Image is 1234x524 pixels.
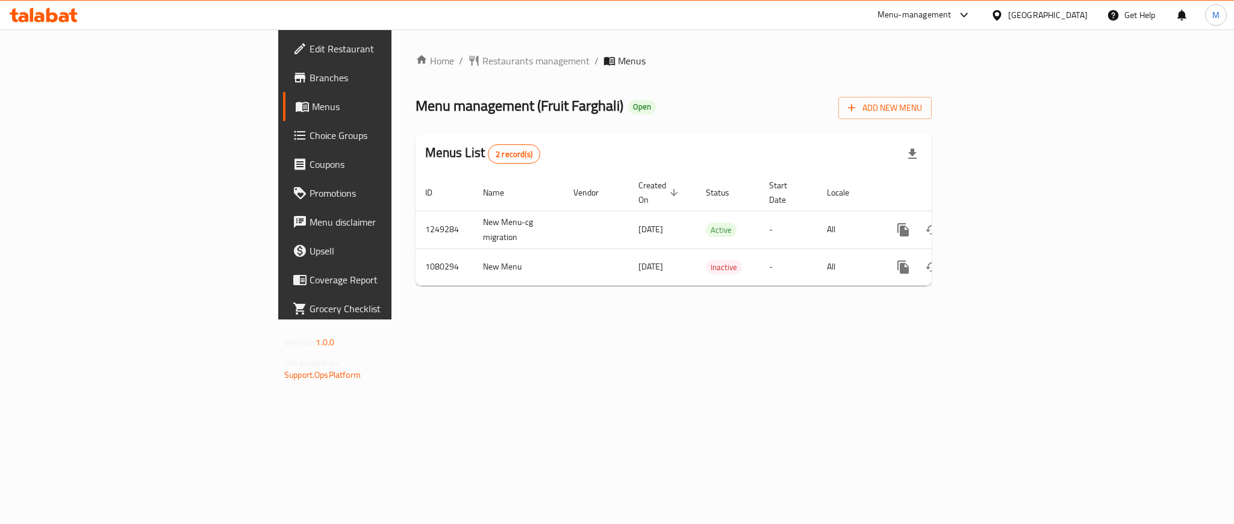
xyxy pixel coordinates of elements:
span: Upsell [310,244,475,258]
span: Promotions [310,186,475,200]
span: Created On [638,178,682,207]
span: Get support on: [284,355,340,371]
a: Choice Groups [283,121,484,150]
span: Edit Restaurant [310,42,475,56]
span: Locale [827,185,865,200]
td: All [817,211,879,248]
span: ID [425,185,448,200]
span: Name [483,185,520,200]
div: Total records count [488,144,540,164]
a: Upsell [283,236,484,265]
td: - [759,211,817,248]
nav: breadcrumb [416,54,932,68]
span: Menu disclaimer [310,215,475,229]
span: Choice Groups [310,128,475,143]
span: Open [628,102,656,112]
span: Menu management ( Fruit Farghali ) [416,92,623,119]
span: Add New Menu [848,100,922,116]
span: [DATE] [638,221,663,237]
span: Menus [312,99,475,114]
button: more [889,253,918,282]
div: Open [628,100,656,114]
th: Actions [879,174,1014,211]
span: [DATE] [638,259,663,274]
button: Change Status [918,215,947,244]
span: Start Date [769,178,803,207]
span: Coupons [310,157,475,171]
a: Coupons [283,150,484,179]
td: All [817,248,879,285]
a: Grocery Checklist [283,294,484,323]
a: Coverage Report [283,265,484,294]
div: Menu-management [877,8,952,22]
span: Menus [618,54,646,68]
span: Version: [284,334,314,350]
td: New Menu-cg migration [473,211,564,248]
button: Add New Menu [838,97,932,119]
span: 1.0.0 [316,334,334,350]
a: Support.OpsPlatform [284,367,361,383]
button: Change Status [918,253,947,282]
span: 2 record(s) [488,149,540,160]
a: Edit Restaurant [283,34,484,63]
a: Restaurants management [468,54,590,68]
span: Restaurants management [482,54,590,68]
a: Branches [283,63,484,92]
div: Export file [898,140,927,168]
span: Status [706,185,745,200]
span: Inactive [706,260,742,274]
table: enhanced table [416,174,1014,286]
span: Active [706,223,737,237]
a: Menu disclaimer [283,208,484,236]
a: Promotions [283,179,484,208]
span: Branches [310,70,475,85]
button: more [889,215,918,244]
span: Vendor [573,185,614,200]
td: New Menu [473,248,564,285]
span: Grocery Checklist [310,301,475,316]
h2: Menus List [425,144,540,164]
li: / [594,54,599,68]
div: [GEOGRAPHIC_DATA] [1008,8,1088,22]
span: Coverage Report [310,273,475,287]
td: - [759,248,817,285]
span: M [1212,8,1220,22]
a: Menus [283,92,484,121]
div: Inactive [706,260,742,274]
